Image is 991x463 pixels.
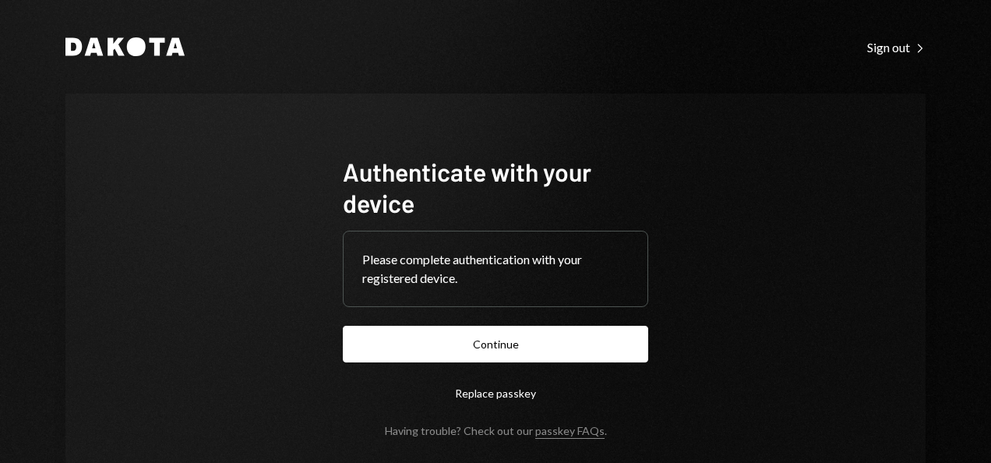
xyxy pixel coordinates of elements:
div: Sign out [867,40,926,55]
button: Replace passkey [343,375,648,412]
div: Please complete authentication with your registered device. [362,250,629,288]
div: Having trouble? Check out our . [385,424,607,437]
a: passkey FAQs [535,424,605,439]
a: Sign out [867,38,926,55]
h1: Authenticate with your device [343,156,648,218]
button: Continue [343,326,648,362]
